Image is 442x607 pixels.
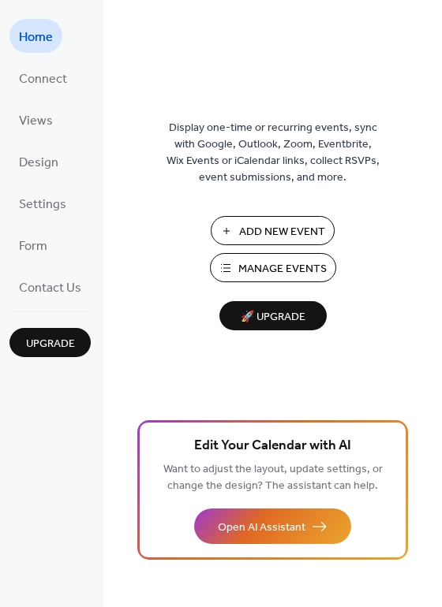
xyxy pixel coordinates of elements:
[9,61,77,95] a: Connect
[19,234,47,259] span: Form
[211,216,335,245] button: Add New Event
[210,253,336,282] button: Manage Events
[9,328,91,357] button: Upgrade
[9,186,76,220] a: Settings
[218,519,305,536] span: Open AI Assistant
[9,144,68,178] a: Design
[19,276,81,300] span: Contact Us
[9,102,62,136] a: Views
[167,120,380,186] span: Display one-time or recurring events, sync with Google, Outlook, Zoom, Eventbrite, Wix Events or ...
[19,192,66,217] span: Settings
[9,270,91,303] a: Contact Us
[19,109,53,133] span: Views
[194,435,351,457] span: Edit Your Calendar with AI
[19,151,58,175] span: Design
[9,228,57,262] a: Form
[19,67,67,91] span: Connect
[163,459,383,497] span: Want to adjust the layout, update settings, or change the design? The assistant can help.
[238,261,327,277] span: Manage Events
[229,307,317,328] span: 🚀 Upgrade
[239,224,325,240] span: Add New Event
[19,25,53,50] span: Home
[26,336,75,352] span: Upgrade
[9,19,62,53] a: Home
[194,508,351,544] button: Open AI Assistant
[219,301,327,330] button: 🚀 Upgrade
